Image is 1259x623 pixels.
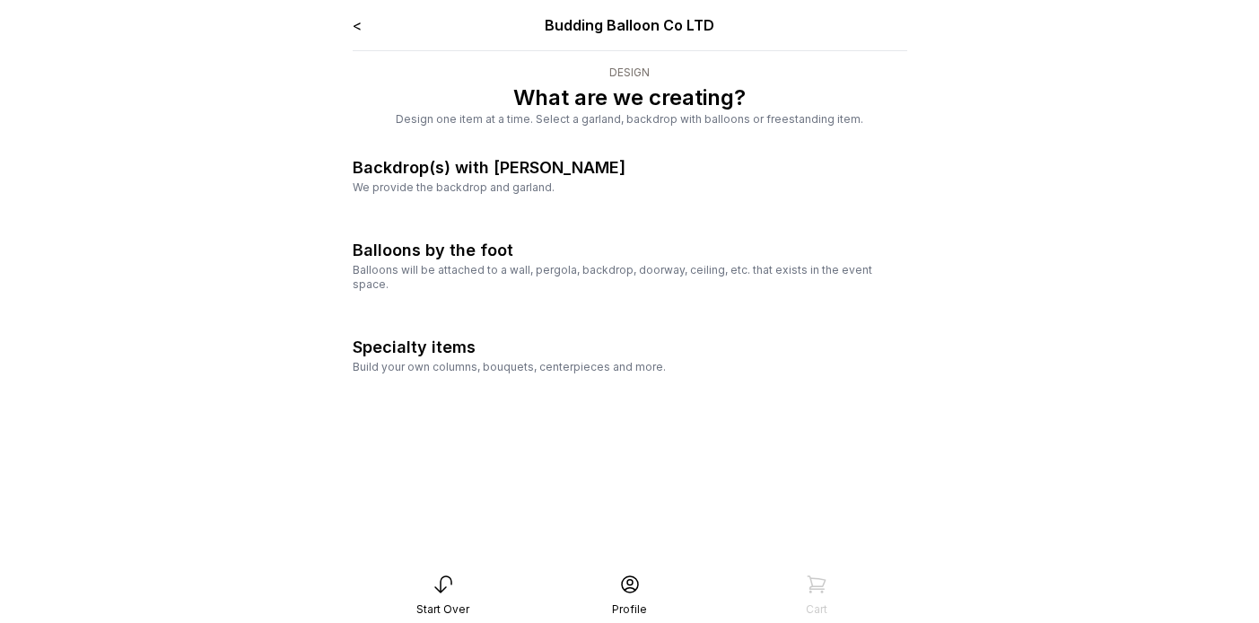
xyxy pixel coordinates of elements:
[353,335,476,360] div: Specialty items
[353,83,907,112] p: What are we creating?
[353,263,907,292] div: Balloons will be attached to a wall, pergola, backdrop, doorway, ceiling, etc. that exists in the...
[353,16,362,34] a: <
[806,602,827,617] div: Cart
[416,602,469,617] div: Start Over
[463,14,796,36] div: Budding Balloon Co LTD
[353,360,907,374] div: Build your own columns, bouquets, centerpieces and more.
[353,238,513,263] div: Balloons by the foot
[353,112,907,127] div: Design one item at a time. Select a garland, backdrop with balloons or freestanding item.
[353,180,907,195] div: We provide the backdrop and garland.
[353,66,907,80] div: Design
[353,155,625,180] div: Backdrop(s) with [PERSON_NAME]
[612,602,647,617] div: Profile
